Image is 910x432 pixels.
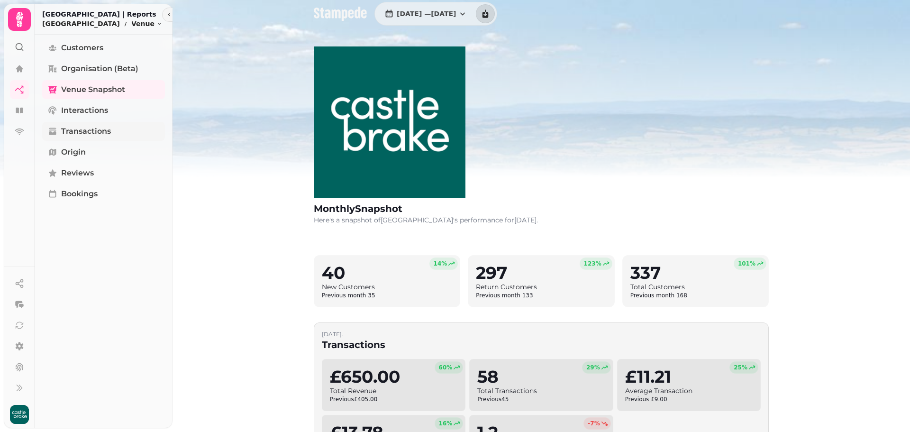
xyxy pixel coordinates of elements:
p: [DATE] . [322,331,385,338]
a: Venue Snapshot [42,80,165,99]
a: Customers [42,38,165,57]
a: Origin [42,143,165,162]
span: 101 % [738,260,755,267]
h3: Average Transaction [625,386,753,395]
img: aHR0cHM6Ly9maWxlcy5zdGFtcGVkZS5haS8yNjVjYWVkYy00OWM0LTRlZDEtYWRjYy0yYjY0OTdkOTUwMTUvbWVkaWEvMzBiM... [314,46,465,198]
h2: £11.21 [625,367,753,386]
span: Origin [61,147,86,158]
h3: Total Transactions [477,386,605,395]
button: Venue [131,19,162,28]
span: Venue Snapshot [61,84,125,95]
span: Organisation (beta) [61,63,138,74]
span: Customers [61,42,103,54]
p: Previous month 133 [476,292,606,299]
a: Bookings [42,184,165,203]
p: Previous £9.00 [625,395,753,403]
span: Bookings [61,188,98,200]
a: Transactions [42,122,165,141]
h3: New Customers [322,282,452,292]
span: Reviews [61,167,94,179]
nav: breadcrumb [42,19,162,28]
p: Previous 45 [477,395,605,403]
h2: £650.00 [330,367,457,386]
h2: 297 [476,263,606,282]
h3: Return Customers [476,282,606,292]
h2: [GEOGRAPHIC_DATA] | Reports [42,9,162,19]
h2: 58 [477,367,605,386]
h2: monthly Snapshot [314,202,538,215]
h2: 337 [630,263,761,282]
h3: Total Revenue [330,386,457,395]
span: [DATE] — [DATE] [397,10,456,17]
span: 25 % [734,364,747,371]
p: Previous £405.00 [330,395,457,403]
h3: Total Customers [630,282,761,292]
h2: Transactions [322,338,385,351]
button: download report [476,4,495,23]
span: Interactions [61,105,108,116]
span: 60 % [439,364,453,371]
p: Previous month 35 [322,292,452,299]
a: Reviews [42,164,165,183]
img: User avatar [10,405,29,424]
p: [GEOGRAPHIC_DATA] [42,19,120,28]
button: User avatar [8,405,31,424]
span: 29 % [586,364,600,371]
a: Interactions [42,101,165,120]
span: 123 % [584,260,601,267]
h2: 40 [322,263,452,282]
span: Transactions [61,126,111,137]
nav: Tabs [35,35,173,428]
button: [DATE] —[DATE] [377,4,475,23]
p: Previous month 168 [630,292,761,299]
span: -7 % [588,420,600,427]
p: Here's a snapshot of [GEOGRAPHIC_DATA] 's performance for [DATE] . [314,215,538,225]
a: Organisation (beta) [42,59,165,78]
span: 16 % [439,420,453,427]
span: 14 % [434,260,447,267]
